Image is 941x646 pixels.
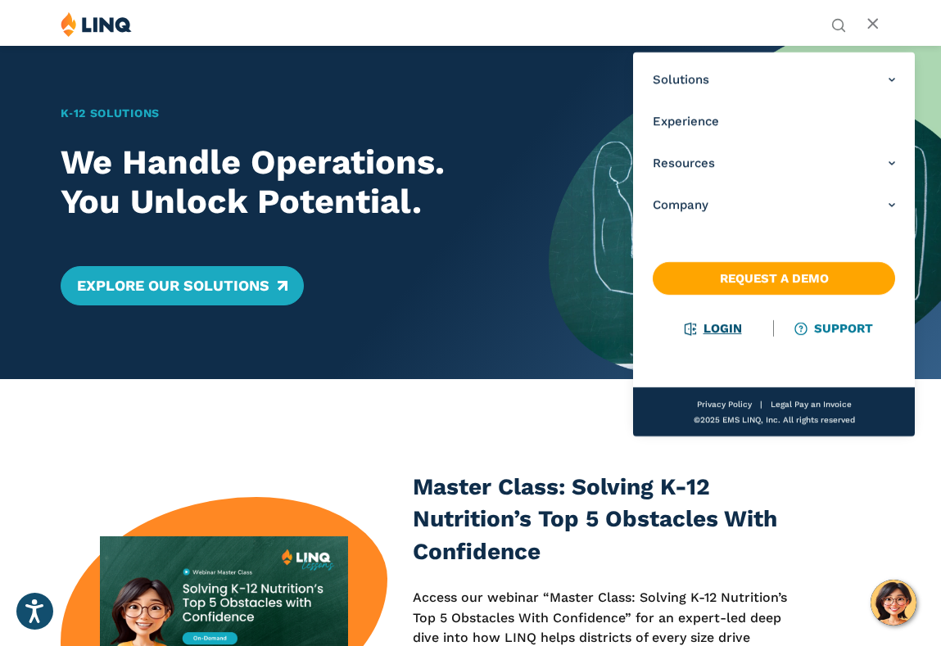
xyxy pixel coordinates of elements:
[413,471,811,568] h3: Master Class: Solving K-12 Nutrition’s Top 5 Obstacles With Confidence
[61,105,511,122] h1: K‑12 Solutions
[831,11,846,31] nav: Utility Navigation
[871,580,916,626] button: Hello, have a question? Let’s chat.
[653,197,895,214] a: Company
[653,197,708,214] span: Company
[61,266,304,305] a: Explore Our Solutions
[685,321,741,336] a: Login
[633,52,915,436] nav: Primary Navigation
[831,16,846,31] button: Open Search Bar
[866,16,880,34] button: Open Main Menu
[653,262,895,295] a: Request a Demo
[693,415,854,424] span: ©2025 EMS LINQ, Inc. All rights reserved
[61,11,132,37] img: LINQ | K‑12 Software
[653,155,715,172] span: Resources
[549,45,941,379] img: Home Banner
[653,113,719,130] span: Experience
[61,142,511,220] h2: We Handle Operations. You Unlock Potential.
[653,71,895,88] a: Solutions
[653,113,895,130] a: Experience
[770,400,791,409] a: Legal
[696,400,751,409] a: Privacy Policy
[653,155,895,172] a: Resources
[794,400,851,409] a: Pay an Invoice
[796,321,873,336] a: Support
[653,71,709,88] span: Solutions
